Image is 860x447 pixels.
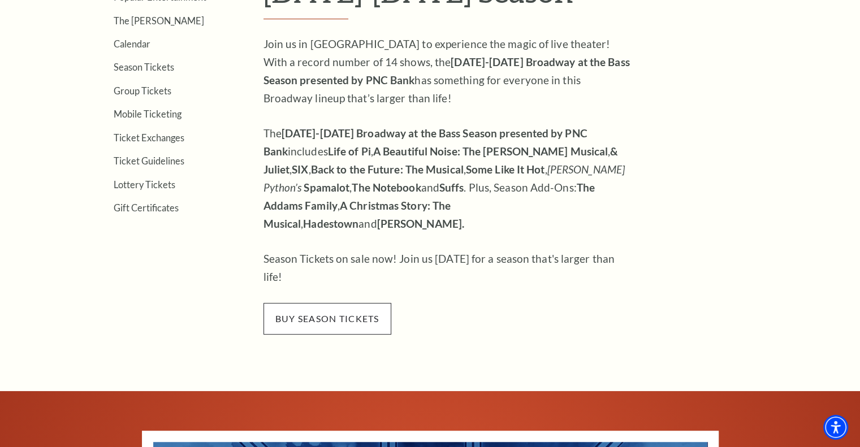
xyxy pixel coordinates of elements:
[263,127,587,158] strong: [DATE]-[DATE] Broadway at the Bass Season presented by PNC Bank
[263,303,391,335] span: buy season tickets
[114,15,204,26] a: The [PERSON_NAME]
[263,199,451,230] strong: A Christmas Story: The Musical
[114,62,174,72] a: Season Tickets
[377,217,464,230] strong: [PERSON_NAME].
[263,250,631,286] p: Season Tickets on sale now! Join us [DATE] for a season that's larger than life!
[114,179,175,190] a: Lottery Tickets
[114,109,181,119] a: Mobile Ticketing
[263,124,631,233] p: The includes , , , , , , , and . Plus, Season Add-Ons: , , and
[304,181,349,194] strong: Spamalot
[114,132,184,143] a: Ticket Exchanges
[823,415,848,440] div: Accessibility Menu
[439,181,464,194] strong: Suffs
[303,217,358,230] strong: Hadestown
[263,55,630,86] strong: [DATE]-[DATE] Broadway at the Bass Season presented by PNC Bank
[263,35,631,107] p: Join us in [GEOGRAPHIC_DATA] to experience the magic of live theater! With a record number of 14 ...
[311,163,464,176] strong: Back to the Future: The Musical
[263,163,625,194] em: [PERSON_NAME] Python’s
[114,155,184,166] a: Ticket Guidelines
[328,145,371,158] strong: Life of Pi
[114,38,150,49] a: Calendar
[263,311,391,324] a: buy season tickets
[466,163,545,176] strong: Some Like It Hot
[352,181,421,194] strong: The Notebook
[114,202,179,213] a: Gift Certificates
[263,181,595,212] strong: The Addams Family
[292,163,308,176] strong: SIX
[263,145,619,176] strong: & Juliet
[373,145,608,158] strong: A Beautiful Noise: The [PERSON_NAME] Musical
[114,85,171,96] a: Group Tickets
